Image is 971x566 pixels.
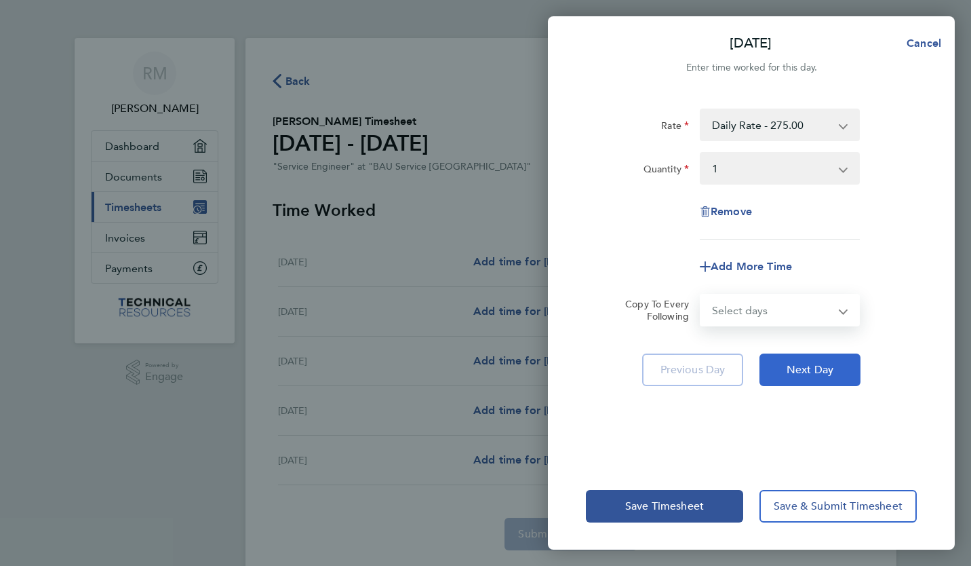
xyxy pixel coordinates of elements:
[774,499,903,513] span: Save & Submit Timesheet
[661,119,689,136] label: Rate
[625,499,704,513] span: Save Timesheet
[548,60,955,76] div: Enter time worked for this day.
[759,490,917,523] button: Save & Submit Timesheet
[759,354,860,386] button: Next Day
[700,206,752,217] button: Remove
[730,34,772,53] p: [DATE]
[614,298,689,322] label: Copy To Every Following
[711,260,792,273] span: Add More Time
[643,163,689,179] label: Quantity
[700,261,792,272] button: Add More Time
[885,30,955,57] button: Cancel
[711,205,752,218] span: Remove
[903,37,941,50] span: Cancel
[586,490,743,523] button: Save Timesheet
[787,363,833,377] span: Next Day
